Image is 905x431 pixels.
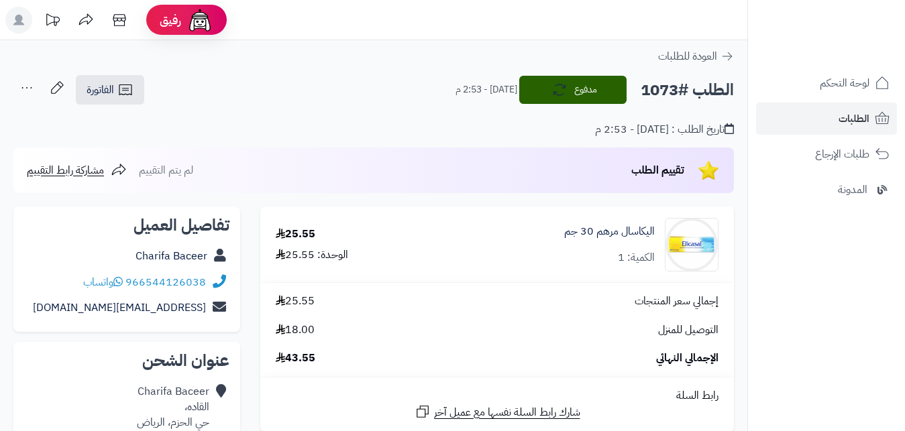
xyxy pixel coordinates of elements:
span: الطلبات [839,109,869,128]
a: لوحة التحكم [756,67,897,99]
a: Charifa Baceer [136,248,207,264]
div: 25.55 [276,227,315,242]
a: 966544126038 [125,274,206,290]
a: مشاركة رابط التقييم [27,162,127,178]
a: [EMAIL_ADDRESS][DOMAIN_NAME] [33,300,206,316]
span: لوحة التحكم [820,74,869,93]
span: المدونة [838,180,867,199]
a: شارك رابط السلة نفسها مع عميل آخر [415,404,580,420]
a: الطلبات [756,103,897,135]
a: المدونة [756,174,897,206]
span: الفاتورة [87,82,114,98]
span: العودة للطلبات [658,48,717,64]
h2: تفاصيل العميل [24,217,229,233]
a: الفاتورة [76,75,144,105]
div: الكمية: 1 [618,250,655,265]
span: الإجمالي النهائي [656,351,718,366]
a: طلبات الإرجاع [756,138,897,170]
span: 18.00 [276,322,315,338]
h2: عنوان الشحن [24,353,229,369]
img: ai-face.png [187,7,213,34]
a: واتساب [83,274,123,290]
span: تقييم الطلب [631,162,684,178]
button: مدفوع [519,76,627,104]
span: شارك رابط السلة نفسها مع عميل آخر [434,405,580,420]
a: العودة للطلبات [658,48,734,64]
span: رفيق [160,12,181,28]
span: 25.55 [276,294,315,309]
small: [DATE] - 2:53 م [456,83,517,97]
a: اليكاسال مرهم 30 جم [564,224,655,239]
a: تحديثات المنصة [36,7,69,37]
div: تاريخ الطلب : [DATE] - 2:53 م [595,122,734,137]
span: طلبات الإرجاع [815,145,869,164]
img: 6659c46927d9596c42db35cd3475d12aecd9-90x90.jpg [666,218,718,271]
span: إجمالي سعر المنتجات [635,294,718,309]
span: التوصيل للمنزل [658,322,718,338]
span: مشاركة رابط التقييم [27,162,104,178]
span: 43.55 [276,351,315,366]
div: رابط السلة [266,388,729,404]
div: الوحدة: 25.55 [276,247,348,263]
h2: الطلب #1073 [641,76,734,104]
span: لم يتم التقييم [139,162,193,178]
